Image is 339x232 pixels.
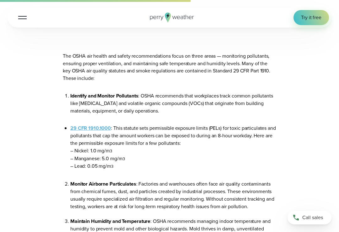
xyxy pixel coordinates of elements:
[70,218,150,225] strong: Maintain Humidity and Temperature
[70,92,138,99] strong: Identify and Monitor Pollutants
[63,52,276,82] p: The OSHA air health and safety recommendations focus on three areas — monitoring pollutants, ensu...
[302,214,323,221] span: Call sales
[70,155,276,163] li: – Manganese: 5.0 mg/m
[70,180,276,218] li: : Factories and warehouses often face air quality contaminants from chemical fumes, dust, and par...
[70,92,276,114] li: : OSHA recommends that workplaces track common pollutants like [MEDICAL_DATA] and volatile organi...
[288,211,331,224] a: Call sales
[70,147,276,155] li: – Nickel: 1.0 mg/m
[70,124,111,132] a: 29 CFR 1910.1000
[301,14,321,21] span: Try it free
[111,163,113,169] sup: 3
[70,180,136,187] strong: Monitor Airborne Particulates
[70,124,276,170] li: : This statute sets permissible exposure limits (PELs) for toxic particulates and pollutants that...
[293,10,329,25] a: Try it free
[123,156,125,162] sup: 3
[70,162,276,170] li: – Lead: 0.05 mg/m
[110,148,112,154] sup: 3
